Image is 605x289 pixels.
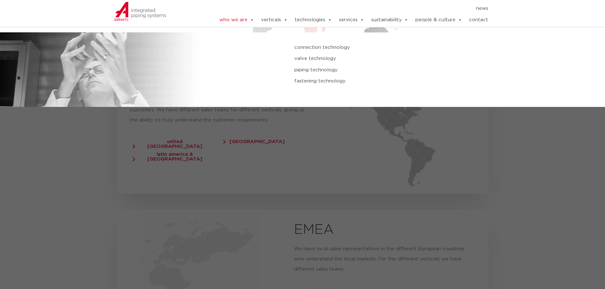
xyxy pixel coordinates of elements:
a: services [339,14,364,26]
a: united [GEOGRAPHIC_DATA] [133,136,220,149]
a: valve technology [294,55,521,63]
p: Our sales teams in [GEOGRAPHIC_DATA] are dedicated to serving our customers. We have different sa... [130,95,311,125]
span: latin america & [GEOGRAPHIC_DATA] [133,152,211,161]
a: people & culture [415,14,462,26]
a: connection technology [294,43,521,52]
h2: EMEA [294,222,476,238]
a: sustainability [371,14,408,26]
a: who we are [219,14,254,26]
span: united [GEOGRAPHIC_DATA] [133,139,211,149]
span: [GEOGRAPHIC_DATA] [223,139,285,144]
a: piping technology [294,66,521,74]
a: latin america & [GEOGRAPHIC_DATA] [133,149,220,161]
a: verticals [261,14,288,26]
a: [GEOGRAPHIC_DATA] [223,136,294,144]
a: contact [469,14,488,26]
a: technologies [295,14,332,26]
a: news [476,3,488,14]
nav: Menu [200,3,488,14]
p: We have local sales representatives in the different European countries who understand the local ... [294,244,476,274]
a: fastening technology [294,77,521,85]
